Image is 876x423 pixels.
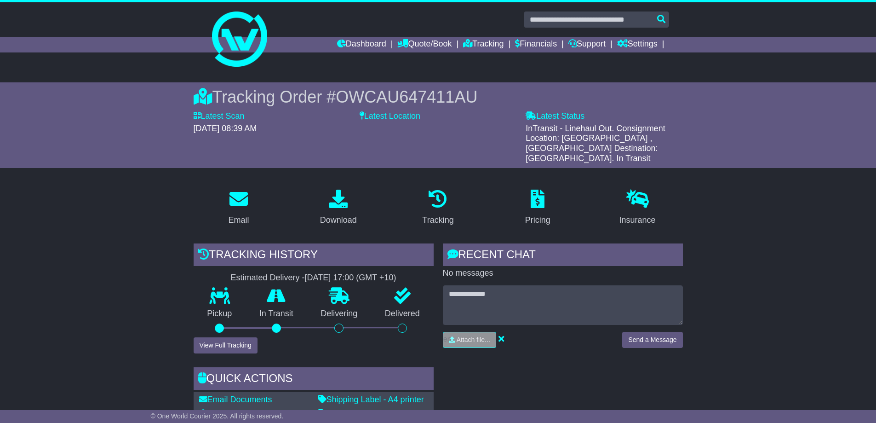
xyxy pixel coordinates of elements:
[416,186,459,230] a: Tracking
[336,87,477,106] span: OWCAU647411AU
[622,332,682,348] button: Send a Message
[194,124,257,133] span: [DATE] 08:39 AM
[194,87,683,107] div: Tracking Order #
[194,273,434,283] div: Estimated Delivery -
[568,37,606,52] a: Support
[613,186,662,230] a: Insurance
[526,111,584,122] label: Latest Status
[318,395,424,404] a: Shipping Label - A4 printer
[526,124,665,163] span: InTransit - Linehaul Out. Consignment Location: [GEOGRAPHIC_DATA] , [GEOGRAPHIC_DATA] Destination...
[515,37,557,52] a: Financials
[337,37,386,52] a: Dashboard
[151,412,284,420] span: © One World Courier 2025. All rights reserved.
[397,37,452,52] a: Quote/Book
[619,214,656,226] div: Insurance
[525,214,550,226] div: Pricing
[519,186,556,230] a: Pricing
[199,395,272,404] a: Email Documents
[194,367,434,392] div: Quick Actions
[443,243,683,268] div: RECENT CHAT
[422,214,453,226] div: Tracking
[246,309,307,319] p: In Transit
[194,309,246,319] p: Pickup
[305,273,396,283] div: [DATE] 17:00 (GMT +10)
[617,37,658,52] a: Settings
[314,186,363,230] a: Download
[199,409,288,418] a: Download Documents
[222,186,255,230] a: Email
[443,268,683,278] p: No messages
[463,37,504,52] a: Tracking
[320,214,357,226] div: Download
[228,214,249,226] div: Email
[360,111,420,122] label: Latest Location
[371,309,434,319] p: Delivered
[194,243,434,268] div: Tracking history
[307,309,372,319] p: Delivering
[194,337,258,353] button: View Full Tracking
[194,111,245,122] label: Latest Scan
